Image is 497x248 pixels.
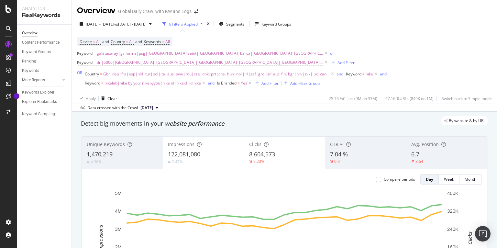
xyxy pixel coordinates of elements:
[77,60,93,65] span: Keyword
[449,119,485,123] span: By website & by URL
[205,21,211,27] div: times
[420,174,439,185] button: Day
[253,159,264,164] div: 9.23%
[22,111,67,118] a: Keyword Sampling
[168,141,194,147] span: Impressions
[329,96,377,101] div: 25.76 % Clicks ( 9M on 33M )
[208,80,215,86] button: and
[475,226,491,242] div: Open Intercom Messenger
[99,93,117,104] button: Clear
[144,39,161,44] span: Keywords
[22,49,67,55] a: Keyword Groups
[346,71,361,77] span: Keyword
[140,105,153,111] span: 2025 Aug. 31st
[22,67,67,74] a: Keywords
[129,37,134,46] span: All
[85,80,100,86] span: Keyword
[22,89,54,96] div: Keywords Explorer
[168,161,171,163] img: Equal
[22,77,45,84] div: More Reports
[447,208,458,214] text: 320K
[169,21,198,27] div: 6 Filters Applied
[253,79,279,87] button: Add Filter
[261,21,291,27] div: Keyword Groups
[80,39,92,44] span: Device
[97,49,323,58] span: galatasaray|gs forma|psg|[GEOGRAPHIC_DATA] saint|[GEOGRAPHIC_DATA]|barca|[GEOGRAPHIC_DATA]|[GEOGR...
[160,19,205,29] button: 6 Filters Applied
[444,176,454,182] div: Week
[226,21,244,27] span: Segments
[22,58,67,65] a: Ranking
[337,71,343,77] button: and
[411,150,419,158] span: 6.7
[87,150,113,158] span: 1,470,219
[103,70,330,79] span: Gbr|deu|fra|esp|nld|tur|pol|ita|aus|swe|rou|cze|dnk|prt|che|hun|nor|irl|zaf|grc|isr|aut|fin|bgr|h...
[77,51,93,56] span: Keyword
[330,150,348,158] span: 7.04 %
[101,80,104,86] span: ≠
[22,30,38,37] div: Overview
[217,80,237,86] span: Is Branded
[22,49,51,55] div: Keyword Groups
[93,39,95,44] span: =
[100,71,102,77] span: =
[385,96,434,101] div: 67.16 % URLs ( 849K on 1M )
[22,67,39,74] div: Keywords
[22,98,67,105] a: Explorer Bookmarks
[22,5,66,12] div: Analytics
[380,71,387,77] button: and
[411,141,439,147] span: Avg. Position
[22,77,61,84] a: More Reports
[94,60,96,65] span: =
[241,79,247,88] span: Yes
[330,141,344,147] span: CTR %
[91,159,102,164] div: 4.96%
[366,70,373,79] span: nike
[22,39,67,46] a: Content Performance
[426,176,433,182] div: Day
[22,111,55,118] div: Keyword Sampling
[86,21,114,27] span: [DATE] - [DATE]
[329,59,355,66] button: Add Filter
[126,39,128,44] span: =
[87,141,125,147] span: Unique Keywords
[441,116,488,125] div: legacy label
[22,58,36,65] div: Ranking
[96,37,101,46] span: All
[237,80,240,86] span: =
[216,19,247,29] button: Segments
[105,79,201,88] span: nikelab|nike by you|nikebyyou|nike id|nikeid|id nike
[465,176,476,182] div: Month
[22,89,67,96] a: Keywords Explorer
[162,39,164,44] span: =
[165,37,170,46] span: All
[14,93,19,99] div: Tooltip anchor
[282,79,320,87] button: Add Filter Group
[97,58,323,67] span: dn|6000|[GEOGRAPHIC_DATA]|[GEOGRAPHIC_DATA]|[GEOGRAPHIC_DATA]|[GEOGRAPHIC_DATA]|[GEOGRAPHIC_DATA]...
[168,150,200,158] span: 122,081,080
[467,231,473,244] text: Clicks
[439,174,459,185] button: Week
[115,226,122,232] text: 3M
[107,96,117,101] div: Clear
[384,176,415,182] div: Compare periods
[87,105,138,111] div: Data crossed with the Crawl
[138,104,161,112] button: [DATE]
[86,96,96,101] div: Apply
[447,226,458,232] text: 240K
[22,39,60,46] div: Content Performance
[77,93,96,104] button: Apply
[22,12,66,19] div: RealKeywords
[77,5,116,16] div: Overview
[135,39,142,44] span: and
[115,208,122,214] text: 4M
[118,8,192,15] div: Global Daily Crawl with KW and Logs
[362,71,365,77] span: ≠
[194,9,198,14] div: arrow-right-arrow-left
[442,96,492,101] div: Switch back to Simple mode
[459,174,482,185] button: Month
[111,39,125,44] span: Country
